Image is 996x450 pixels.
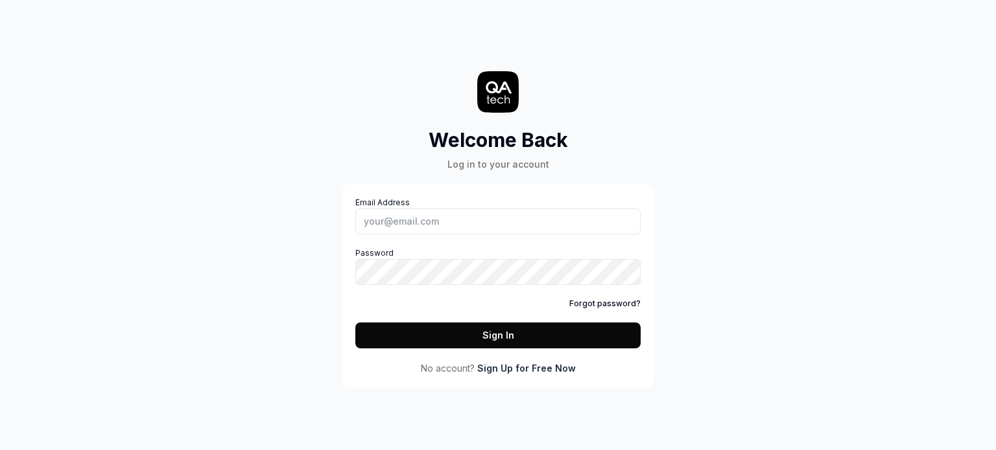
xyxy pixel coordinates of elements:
button: Sign In [355,322,641,348]
a: Forgot password? [569,298,641,309]
div: Log in to your account [429,157,568,171]
label: Password [355,247,641,285]
label: Email Address [355,197,641,234]
a: Sign Up for Free Now [477,361,576,375]
input: Password [355,259,641,285]
input: Email Address [355,208,641,234]
span: No account? [421,361,475,375]
h2: Welcome Back [429,126,568,155]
